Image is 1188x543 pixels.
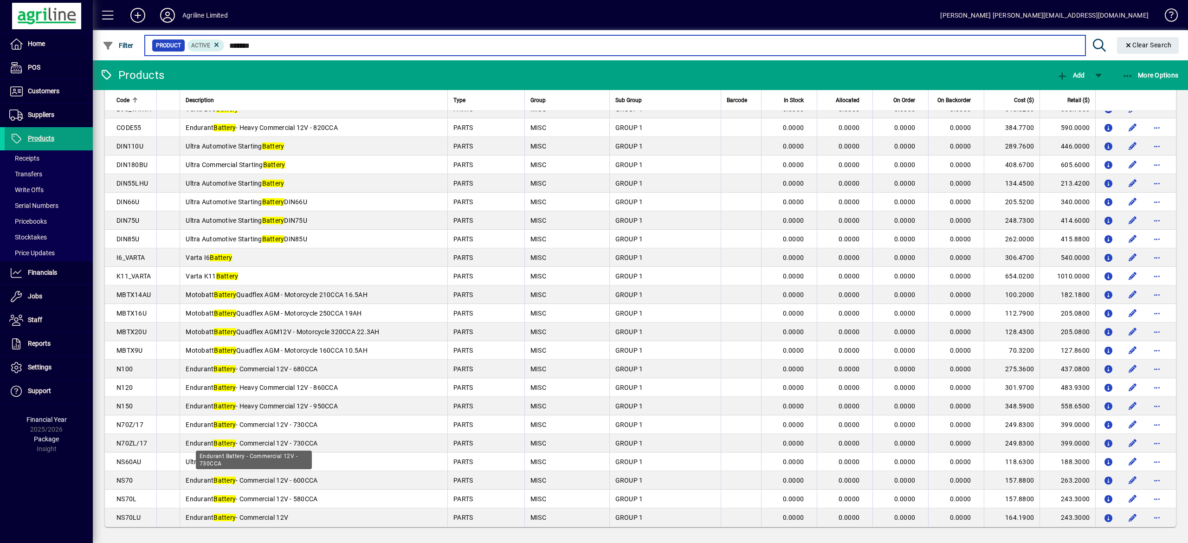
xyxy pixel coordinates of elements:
button: More options [1149,194,1164,209]
span: MISC [530,310,546,317]
a: Receipts [5,150,93,166]
span: Motobatt Quadflex AGM12V - Motorcycle 320CCA 22.3AH [186,328,379,336]
span: 0.0000 [783,217,804,224]
button: More options [1149,491,1164,506]
span: 0.0000 [783,254,804,261]
span: DIN110U [116,142,143,150]
span: MISC [530,142,546,150]
button: Edit [1125,362,1140,376]
span: Type [453,95,465,105]
span: PARTS [453,291,473,298]
em: Battery [262,198,284,206]
button: More options [1149,473,1164,488]
span: Financials [28,269,57,276]
span: 0.0000 [950,328,971,336]
span: MISC [530,161,546,168]
a: Financials [5,261,93,284]
td: 205.0800 [1039,304,1095,323]
button: Edit [1125,454,1140,469]
span: 0.0000 [950,105,971,113]
button: Edit [1125,232,1140,246]
span: 0.0000 [894,310,916,317]
td: 483.9300 [1039,378,1095,397]
button: More options [1149,287,1164,302]
span: 0.0000 [950,124,971,131]
span: 0.0000 [783,180,804,187]
div: Group [530,95,604,105]
a: Home [5,32,93,56]
button: Edit [1125,157,1140,172]
span: GROUP 1 [615,198,643,206]
td: 446.0000 [1039,137,1095,155]
span: DIN75U [116,217,140,224]
button: More Options [1120,67,1181,84]
button: Filter [100,37,136,54]
span: Filter [103,42,134,49]
span: 0.0000 [950,161,971,168]
span: 0.0000 [950,198,971,206]
button: More options [1149,399,1164,414]
td: 1010.0000 [1039,267,1095,285]
span: PARTS [453,217,473,224]
span: 0.0000 [783,310,804,317]
span: Endurant - Commercial 12V - 680CCA [186,365,317,373]
button: Edit [1125,176,1140,191]
span: PARTS [453,105,473,113]
td: 340.0000 [1039,193,1095,211]
span: 0.0000 [950,365,971,373]
span: MISC [530,105,546,113]
span: Retail ($) [1067,95,1090,105]
a: Stocktakes [5,229,93,245]
span: GROUP 1 [615,180,643,187]
button: More options [1149,269,1164,284]
td: 248.7300 [984,211,1039,230]
button: More options [1149,436,1164,451]
span: Ultra Automotive Starting [186,142,284,150]
span: 0.0000 [950,347,971,354]
button: Edit [1125,120,1140,135]
span: Motobatt Quadflex AGM - Motorcycle 210CCA 16.5AH [186,291,368,298]
a: Write Offs [5,182,93,198]
span: B90_VARTA [116,105,151,113]
span: Ultra Commercial Starting [186,161,285,168]
span: PARTS [453,235,473,243]
span: On Order [893,95,915,105]
button: Edit [1125,510,1140,525]
span: Products [28,135,54,142]
a: Settings [5,356,93,379]
span: Stocktakes [9,233,47,241]
span: 0.0000 [783,142,804,150]
span: Pricebooks [9,218,47,225]
span: Staff [28,316,42,323]
button: Profile [153,7,182,24]
span: 0.0000 [839,180,860,187]
span: Ultra Automotive Starting DIN85U [186,235,307,243]
button: Clear [1117,37,1179,54]
span: 0.0000 [894,254,916,261]
a: POS [5,56,93,79]
div: On Backorder [934,95,979,105]
div: Agriline Limited [182,8,228,23]
td: 205.0800 [1039,323,1095,341]
span: 0.0000 [839,198,860,206]
td: 415.8800 [1039,230,1095,248]
span: Active [191,42,210,49]
div: Type [453,95,519,105]
a: Suppliers [5,103,93,127]
td: 654.0200 [984,267,1039,285]
a: Staff [5,309,93,332]
span: GROUP 1 [615,105,643,113]
div: In Stock [767,95,812,105]
span: Suppliers [28,111,54,118]
span: Motobatt Quadflex AGM - Motorcycle 160CCA 10.5AH [186,347,368,354]
em: Battery [262,180,284,187]
span: PARTS [453,254,473,261]
a: Knowledge Base [1158,2,1176,32]
div: On Order [878,95,923,105]
em: Battery [262,217,284,224]
div: Description [186,95,442,105]
span: MISC [530,347,546,354]
button: Add [1054,67,1087,84]
button: Edit [1125,287,1140,302]
span: Cost ($) [1014,95,1034,105]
